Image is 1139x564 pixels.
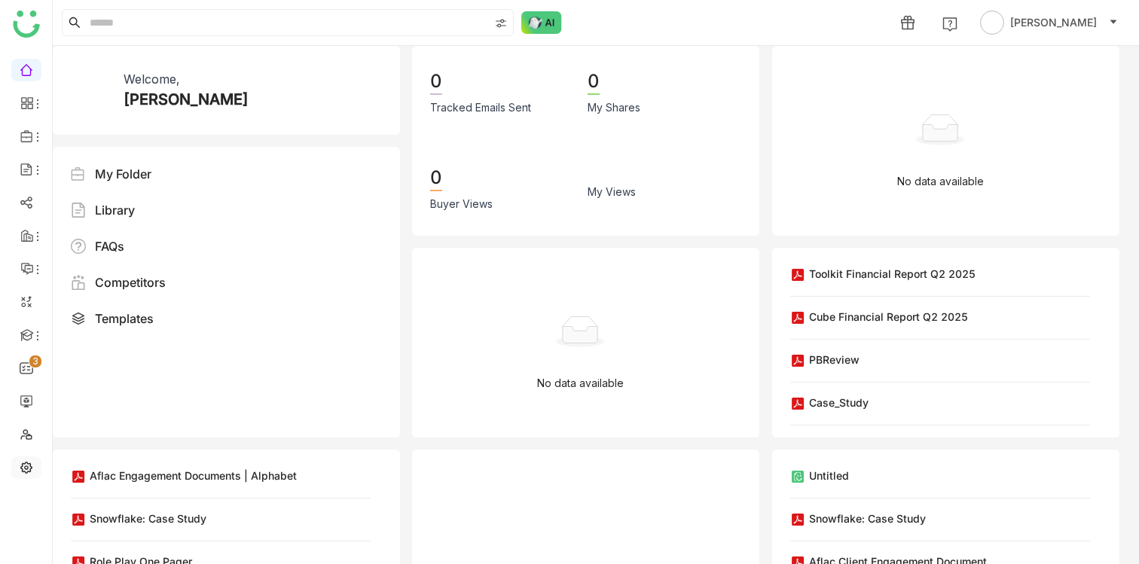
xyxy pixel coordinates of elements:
img: search-type.svg [495,17,507,29]
div: [PERSON_NAME] [124,88,249,111]
div: Snowflake: Case Study [809,511,926,526]
div: My Folder [95,165,151,183]
div: FAQs [95,237,124,255]
div: Snowflake: Case Study [90,511,206,526]
p: No data available [897,173,984,190]
div: Welcome, [124,70,179,88]
p: No data available [537,375,624,392]
div: Untitled [809,468,849,483]
div: 0 [588,69,600,95]
div: Buyer Views [430,196,493,212]
div: Cube Financial Report Q2 2025 [809,309,968,325]
img: ask-buddy-normal.svg [521,11,562,34]
div: Tracked Emails Sent [430,99,531,116]
div: PBReview [809,352,860,367]
div: 0 [430,69,442,95]
div: Toolkit Financial Report Q2 2025 [809,266,976,282]
span: [PERSON_NAME] [1010,14,1097,31]
div: Library [95,201,135,219]
nz-badge-sup: 3 [29,355,41,367]
div: 0 [430,166,442,191]
p: 3 [32,354,38,369]
div: Templates [95,309,154,328]
div: My Views [588,184,636,200]
div: Competitors [95,273,166,291]
div: Case_Study [809,395,869,410]
img: help.svg [942,17,957,32]
div: Aflac Engagement Documents | Alphabet [90,468,297,483]
div: My Shares [588,99,640,116]
img: logo [13,11,40,38]
button: [PERSON_NAME] [977,11,1121,35]
img: 65f406f2aef8872bab5674a0 [71,70,111,111]
img: avatar [980,11,1004,35]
